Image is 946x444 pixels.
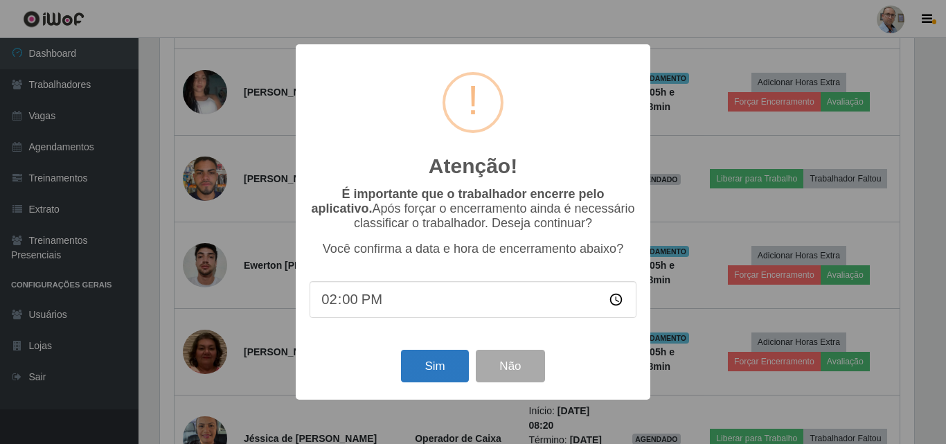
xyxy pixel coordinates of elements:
p: Você confirma a data e hora de encerramento abaixo? [310,242,636,256]
p: Após forçar o encerramento ainda é necessário classificar o trabalhador. Deseja continuar? [310,187,636,231]
h2: Atenção! [429,154,517,179]
button: Não [476,350,544,382]
b: É importante que o trabalhador encerre pelo aplicativo. [311,187,604,215]
button: Sim [401,350,468,382]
